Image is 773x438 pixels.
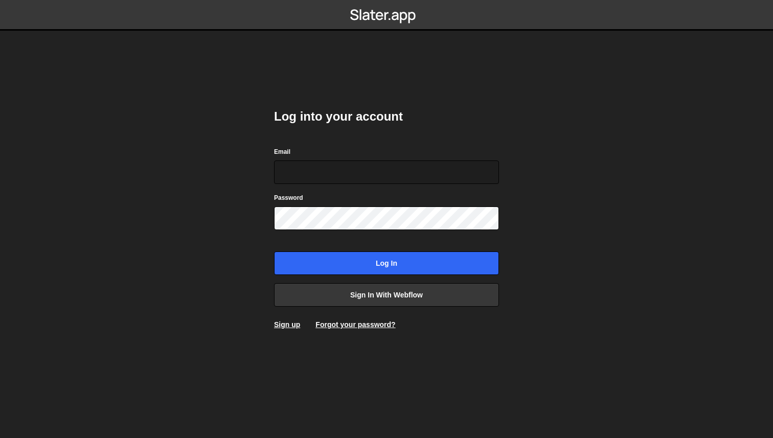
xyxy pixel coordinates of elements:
[274,193,303,203] label: Password
[274,320,300,329] a: Sign up
[315,320,395,329] a: Forgot your password?
[274,283,499,307] a: Sign in with Webflow
[274,108,499,125] h2: Log into your account
[274,251,499,275] input: Log in
[274,147,290,157] label: Email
